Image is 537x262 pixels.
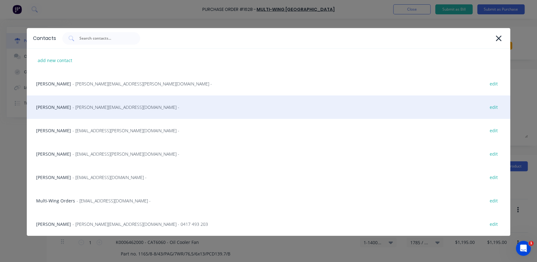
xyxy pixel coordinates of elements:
[35,56,75,65] div: add new contact
[79,35,130,41] input: Search contacts...
[516,241,531,256] iframe: Intercom live chat
[487,102,501,112] div: edit
[27,212,510,236] div: [PERSON_NAME]
[73,127,179,134] span: - [EMAIL_ADDRESS][PERSON_NAME][DOMAIN_NAME] -
[73,174,147,181] span: - [EMAIL_ADDRESS][DOMAIN_NAME] -
[73,221,208,227] span: - [PERSON_NAME][EMAIL_ADDRESS][DOMAIN_NAME] - 0417 493 203
[73,104,179,110] span: - [PERSON_NAME][EMAIL_ADDRESS][DOMAIN_NAME] -
[73,151,179,157] span: - [EMAIL_ADDRESS][PERSON_NAME][DOMAIN_NAME] -
[27,166,510,189] div: [PERSON_NAME]
[487,196,501,206] div: edit
[33,35,56,42] div: Contacts
[27,119,510,142] div: [PERSON_NAME]
[487,172,501,182] div: edit
[529,241,534,246] span: 1
[73,80,212,87] span: - [PERSON_NAME][EMAIL_ADDRESS][PERSON_NAME][DOMAIN_NAME] -
[27,189,510,212] div: Multi-Wing Orders
[27,72,510,95] div: [PERSON_NAME]
[487,219,501,229] div: edit
[487,79,501,89] div: edit
[27,142,510,166] div: [PERSON_NAME]
[77,197,151,204] span: - [EMAIL_ADDRESS][DOMAIN_NAME] -
[27,95,510,119] div: [PERSON_NAME]
[487,126,501,135] div: edit
[487,149,501,159] div: edit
